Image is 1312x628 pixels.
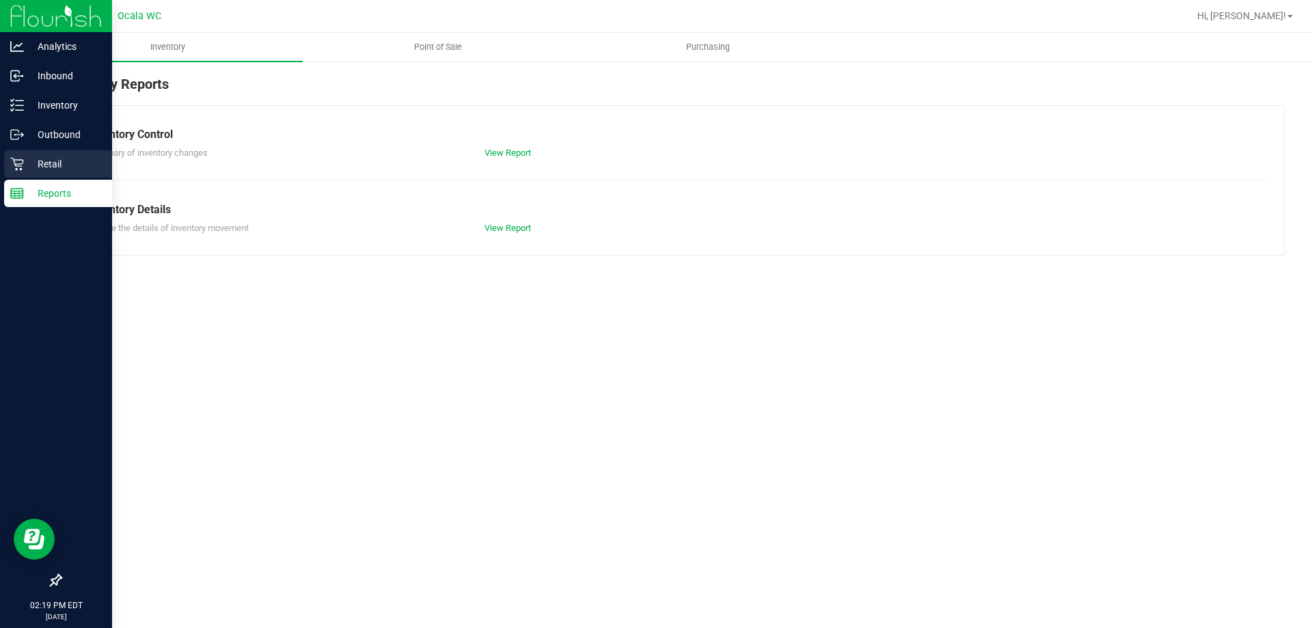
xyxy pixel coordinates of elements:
inline-svg: Outbound [10,128,24,141]
p: Retail [24,156,106,172]
p: Outbound [24,126,106,143]
p: 02:19 PM EDT [6,599,106,612]
a: Inventory [33,33,303,62]
p: Inbound [24,68,106,84]
div: Inventory Reports [60,74,1285,105]
span: Explore the details of inventory movement [88,223,249,233]
div: Inventory Control [88,126,1257,143]
inline-svg: Retail [10,157,24,171]
span: Hi, [PERSON_NAME]! [1197,10,1286,21]
p: Analytics [24,38,106,55]
span: Ocala WC [118,10,161,22]
span: Summary of inventory changes [88,148,208,158]
inline-svg: Inventory [10,98,24,112]
span: Point of Sale [396,41,480,53]
inline-svg: Reports [10,187,24,200]
p: Inventory [24,97,106,113]
div: Inventory Details [88,202,1257,218]
a: Point of Sale [303,33,573,62]
a: Purchasing [573,33,843,62]
span: Purchasing [668,41,748,53]
iframe: Resource center [14,519,55,560]
p: Reports [24,185,106,202]
span: Inventory [132,41,204,53]
inline-svg: Analytics [10,40,24,53]
a: View Report [484,148,531,158]
a: View Report [484,223,531,233]
inline-svg: Inbound [10,69,24,83]
p: [DATE] [6,612,106,622]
